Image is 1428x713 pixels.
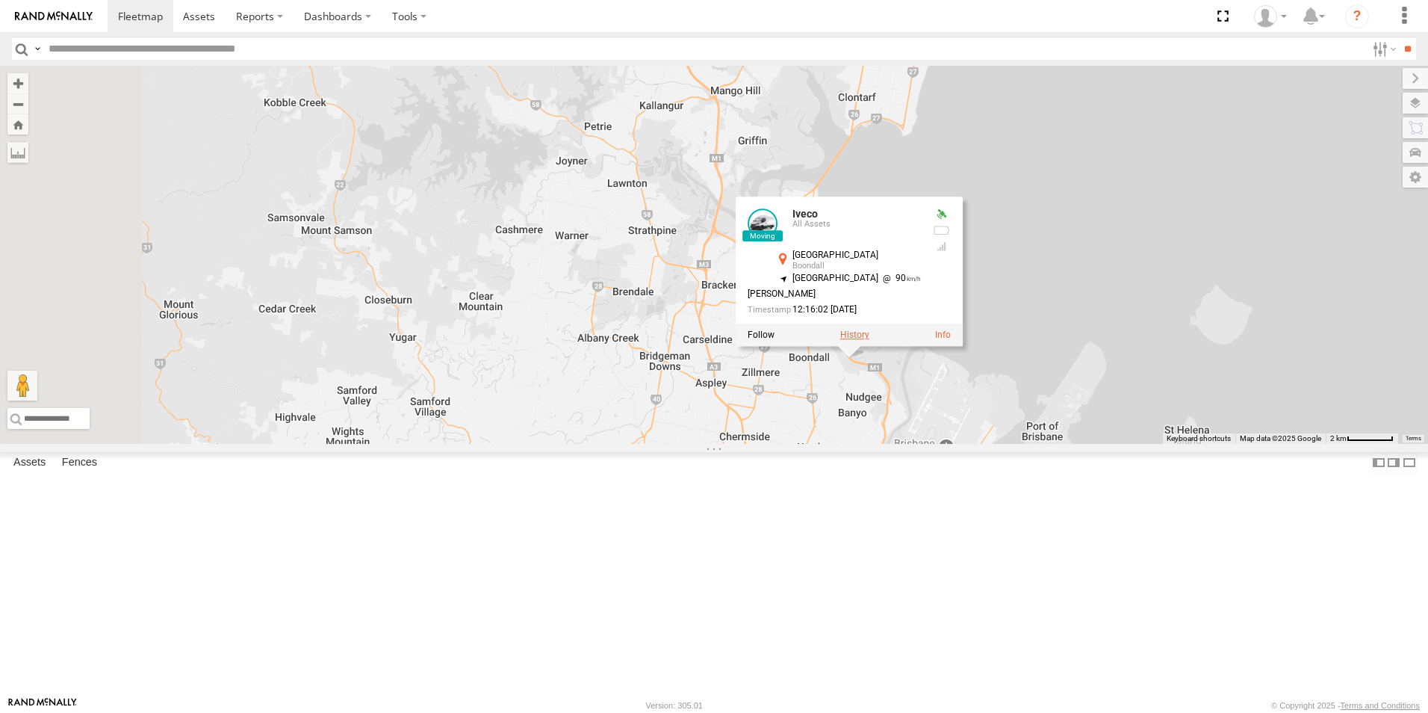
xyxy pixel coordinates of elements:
a: Visit our Website [8,698,77,713]
a: View Asset Details [748,209,777,238]
a: View Asset Details [935,330,951,341]
label: Fences [55,452,105,473]
i: ? [1345,4,1369,28]
button: Keyboard shortcuts [1167,433,1231,444]
div: Date/time of location update [748,306,921,315]
button: Zoom in [7,73,28,93]
span: Map data ©2025 Google [1240,434,1321,442]
label: Dock Summary Table to the Left [1371,452,1386,474]
div: Valid GPS Fix [933,209,951,220]
span: 2 km [1330,434,1347,442]
button: Drag Pegman onto the map to open Street View [7,371,37,401]
div: No battery health information received from this device. [933,225,951,237]
span: 90 [878,273,921,283]
label: Map Settings [1403,167,1428,188]
label: Search Filter Options [1367,38,1399,60]
div: Version: 305.01 [646,701,703,710]
a: Terms [1406,436,1421,442]
label: Search Query [31,38,43,60]
label: View Asset History [840,330,869,341]
div: [GEOGRAPHIC_DATA] [792,250,921,260]
label: Realtime tracking of Asset [748,330,774,341]
a: Iveco [792,208,818,220]
div: [PERSON_NAME] [748,290,921,300]
div: Darren Ward [1249,5,1292,28]
div: Boondall [792,262,921,271]
label: Hide Summary Table [1402,452,1417,474]
label: Dock Summary Table to the Right [1386,452,1401,474]
button: Map Scale: 2 km per 59 pixels [1326,433,1398,444]
div: All Assets [792,220,921,229]
button: Zoom out [7,93,28,114]
div: GSM Signal = 4 [933,241,951,253]
label: Measure [7,142,28,163]
div: © Copyright 2025 - [1271,701,1420,710]
img: rand-logo.svg [15,11,93,22]
button: Zoom Home [7,114,28,135]
span: [GEOGRAPHIC_DATA] [792,273,878,283]
label: Assets [6,452,53,473]
a: Terms and Conditions [1341,701,1420,710]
